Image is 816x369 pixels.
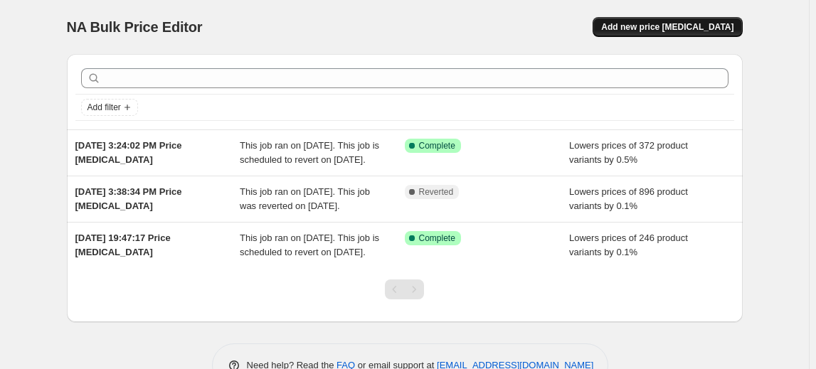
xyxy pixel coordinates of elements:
[67,19,203,35] span: NA Bulk Price Editor
[240,140,379,165] span: This job ran on [DATE]. This job is scheduled to revert on [DATE].
[569,232,688,257] span: Lowers prices of 246 product variants by 0.1%
[419,140,455,151] span: Complete
[88,102,121,113] span: Add filter
[240,232,379,257] span: This job ran on [DATE]. This job is scheduled to revert on [DATE].
[569,186,688,211] span: Lowers prices of 896 product variants by 0.1%
[601,21,733,33] span: Add new price [MEDICAL_DATA]
[385,279,424,299] nav: Pagination
[240,186,370,211] span: This job ran on [DATE]. This job was reverted on [DATE].
[569,140,688,165] span: Lowers prices of 372 product variants by 0.5%
[75,232,171,257] span: [DATE] 19:47:17 Price [MEDICAL_DATA]
[419,186,454,198] span: Reverted
[75,186,182,211] span: [DATE] 3:38:34 PM Price [MEDICAL_DATA]
[75,140,182,165] span: [DATE] 3:24:02 PM Price [MEDICAL_DATA]
[419,232,455,244] span: Complete
[81,99,138,116] button: Add filter
[593,17,742,37] button: Add new price [MEDICAL_DATA]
